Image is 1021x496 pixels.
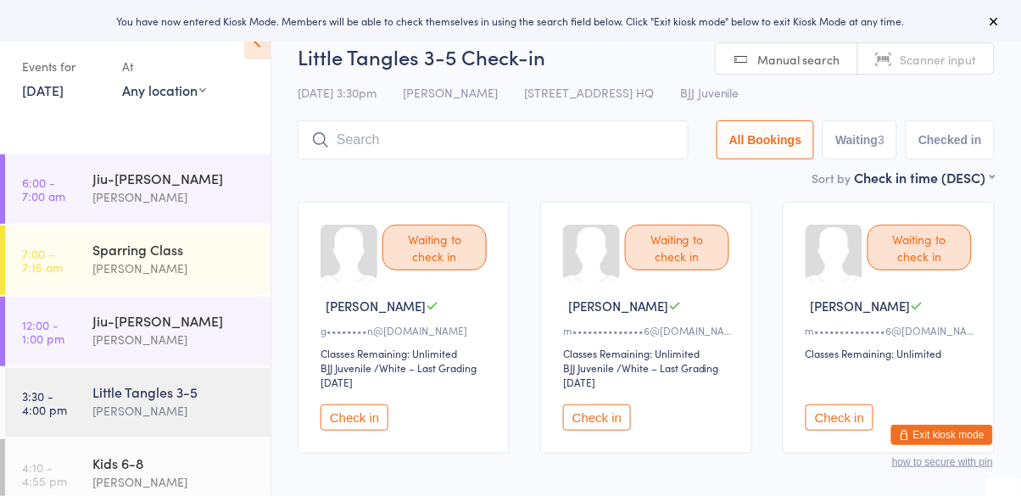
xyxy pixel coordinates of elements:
div: You have now entered Kiosk Mode. Members will be able to check themselves in using the search fie... [27,14,994,28]
span: [STREET_ADDRESS] HQ [524,84,654,101]
a: [DATE] [22,81,64,99]
span: Scanner input [901,51,977,68]
div: [PERSON_NAME] [92,187,256,207]
div: [PERSON_NAME] [92,472,256,492]
a: 7:00 -7:15 amSparring Class[PERSON_NAME] [5,226,271,295]
button: Exit kiosk mode [891,425,993,445]
span: [DATE] 3:30pm [298,84,377,101]
time: 3:30 - 4:00 pm [22,389,67,416]
div: Waiting to check in [625,225,729,270]
div: Classes Remaining: Unlimited [563,346,734,360]
div: Sparring Class [92,240,256,259]
div: At [122,53,206,81]
button: Check in [806,404,873,431]
div: g••••••••n@[DOMAIN_NAME] [321,323,492,337]
button: Check in [563,404,631,431]
h2: Little Tangles 3-5 Check-in [298,42,995,70]
div: m••••••••••••••6@[DOMAIN_NAME] [806,323,977,337]
div: Events for [22,53,105,81]
span: [PERSON_NAME] [568,297,668,315]
button: All Bookings [717,120,815,159]
div: Classes Remaining: Unlimited [806,346,977,360]
div: Classes Remaining: Unlimited [321,346,492,360]
a: 6:00 -7:00 amJiu-[PERSON_NAME][PERSON_NAME] [5,154,271,224]
div: Waiting to check in [382,225,487,270]
time: 7:00 - 7:15 am [22,247,63,274]
input: Search [298,120,689,159]
span: Manual search [758,51,840,68]
button: Checked in [906,120,995,159]
div: [PERSON_NAME] [92,401,256,421]
div: Little Tangles 3-5 [92,382,256,401]
div: [PERSON_NAME] [92,259,256,278]
div: BJJ Juvenile [321,360,371,375]
time: 4:10 - 4:55 pm [22,460,67,488]
span: [PERSON_NAME] [403,84,498,101]
div: [PERSON_NAME] [92,330,256,349]
div: Waiting to check in [868,225,972,270]
time: 6:00 - 7:00 am [22,176,65,203]
div: BJJ Juvenile [563,360,614,375]
div: m••••••••••••••6@[DOMAIN_NAME] [563,323,734,337]
button: how to secure with pin [892,456,993,468]
time: 12:00 - 1:00 pm [22,318,64,345]
div: Check in time (DESC) [855,168,995,187]
div: 3 [879,133,885,147]
button: Waiting3 [823,120,897,159]
a: 3:30 -4:00 pmLittle Tangles 3-5[PERSON_NAME] [5,368,271,437]
div: Jiu-[PERSON_NAME] [92,169,256,187]
div: Kids 6-8 [92,454,256,472]
button: Check in [321,404,388,431]
span: [PERSON_NAME] [811,297,911,315]
label: Sort by [812,170,851,187]
div: Jiu-[PERSON_NAME] [92,311,256,330]
span: BJJ Juvenile [680,84,739,101]
a: 12:00 -1:00 pmJiu-[PERSON_NAME][PERSON_NAME] [5,297,271,366]
div: Any location [122,81,206,99]
span: [PERSON_NAME] [326,297,426,315]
